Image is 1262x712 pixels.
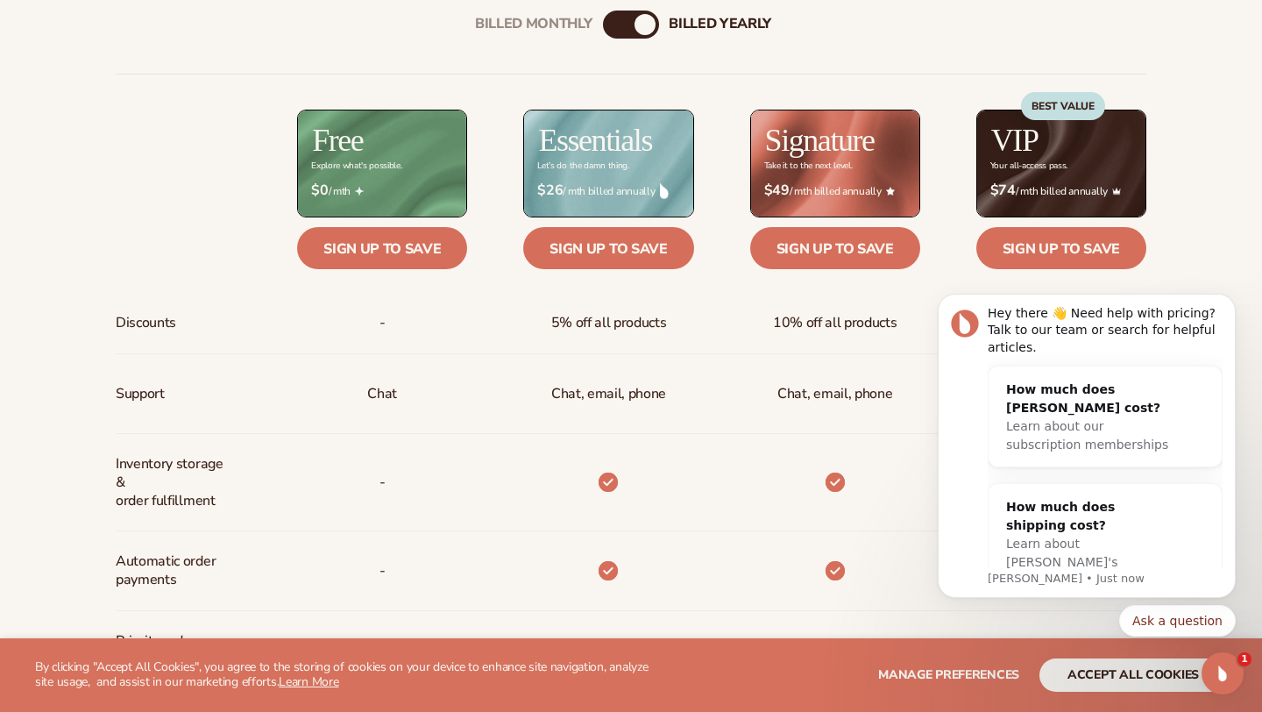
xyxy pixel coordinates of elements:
span: 10% off all products [773,307,897,339]
button: accept all cookies [1039,659,1227,692]
h2: Signature [765,125,875,156]
p: By clicking "Accept All Cookies", you agree to the storing of cookies on your device to enhance s... [35,660,659,690]
div: billed Yearly [669,17,771,33]
a: Sign up to save [976,227,1146,269]
div: Take it to the next level. [764,161,853,171]
p: Chat [367,378,397,410]
div: Explore what's possible. [311,161,401,171]
span: 1 [1237,652,1251,666]
img: Signature_BG_eeb718c8-65ac-49e3-a4e5-327c6aa73146.jpg [751,110,919,217]
img: Star_6.png [886,187,895,195]
img: Free_Icon_bb6e7c7e-73f8-44bd-8ed0-223ea0fc522e.png [355,187,364,196]
span: - [379,307,386,339]
span: Inventory storage & order fulfillment [116,448,232,516]
span: / mth billed annually [990,182,1132,199]
iframe: Intercom notifications message [911,237,1262,665]
span: / mth billed annually [764,182,906,199]
strong: $49 [764,182,790,199]
h2: Essentials [538,125,652,156]
a: Learn More [279,673,338,690]
span: 5% off all products [551,307,667,339]
span: Automatic order payments [116,545,232,596]
div: Billed Monthly [475,17,592,33]
h2: VIP [991,125,1039,156]
span: Chat, email, phone [777,378,892,410]
div: Your all-access pass. [990,161,1067,171]
div: BEST VALUE [1021,92,1105,120]
div: Let’s do the damn thing. [537,161,628,171]
img: free_bg.png [298,110,466,217]
span: - [379,555,386,587]
span: Support [116,378,165,410]
a: Sign up to save [523,227,693,269]
p: - [379,466,386,499]
b: - [831,635,840,663]
p: Chat, email, phone [551,378,666,410]
iframe: Intercom live chat [1202,652,1244,694]
span: Priority order processing [116,625,232,676]
h2: Free [312,125,363,156]
a: Sign up to save [750,227,920,269]
button: Manage preferences [878,659,1019,692]
strong: $74 [990,182,1016,199]
a: Sign up to save [297,227,467,269]
span: / mth [311,182,453,199]
span: - [379,635,386,667]
img: Crown_2d87c031-1b5a-4345-8312-a4356ddcde98.png [1112,187,1121,196]
strong: $0 [311,182,328,199]
img: Essentials_BG_9050f826-5aa9-47d9-a362-757b82c62641.jpg [524,110,692,217]
span: Discounts [116,307,176,339]
img: VIP_BG_199964bd-3653-43bc-8a67-789d2d7717b9.jpg [977,110,1145,217]
span: / mth billed annually [537,182,679,199]
b: - [605,635,613,663]
strong: $26 [537,182,563,199]
span: Manage preferences [878,666,1019,683]
img: drop.png [660,183,669,199]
